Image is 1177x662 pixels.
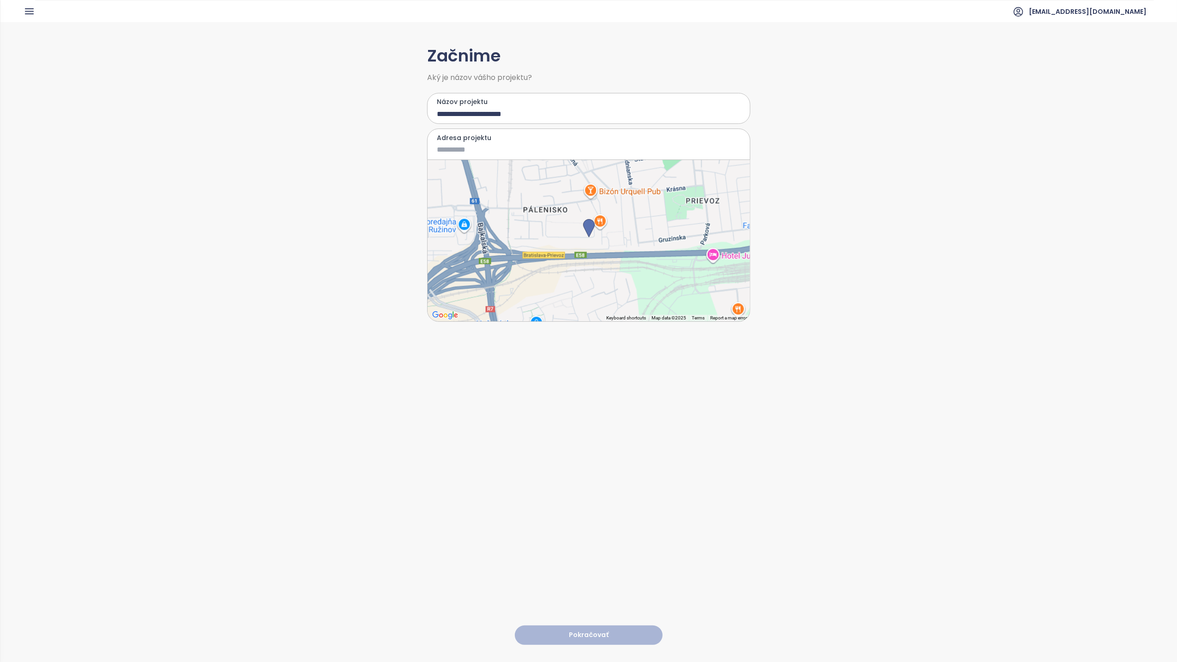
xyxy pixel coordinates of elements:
[437,133,741,143] label: Adresa projektu
[1029,0,1147,23] span: [EMAIL_ADDRESS][DOMAIN_NAME]
[427,43,750,69] h1: Začnime
[515,625,663,645] button: Pokračovať
[437,97,741,107] label: Názov projektu
[692,315,705,320] a: Terms (opens in new tab)
[652,315,686,320] span: Map data ©2025
[430,309,460,321] img: Google
[710,315,747,320] a: Report a map error
[430,309,460,321] a: Open this area in Google Maps (opens a new window)
[606,315,646,321] button: Keyboard shortcuts
[427,74,750,81] span: Aký je názov vášho projektu?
